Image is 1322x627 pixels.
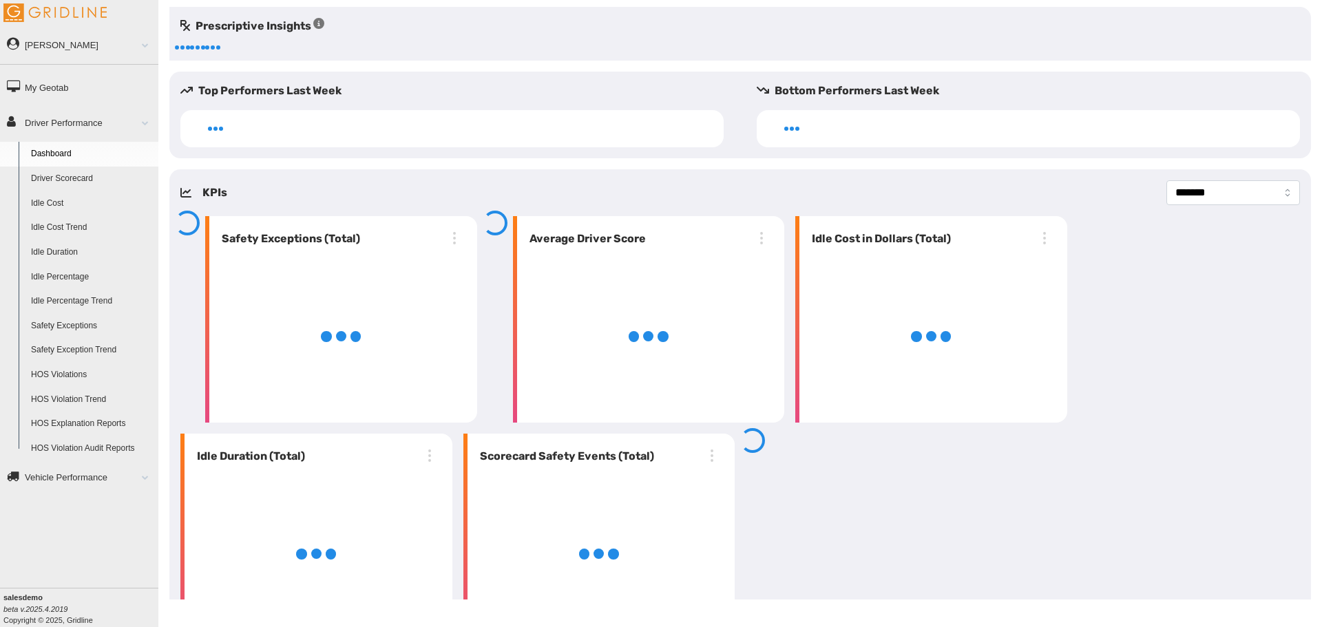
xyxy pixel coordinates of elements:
[202,184,227,201] h5: KPIs
[191,448,305,465] h6: Idle Duration (Total)
[25,436,158,461] a: HOS Violation Audit Reports
[180,18,324,34] h5: Prescriptive Insights
[3,592,158,626] div: Copyright © 2025, Gridline
[25,387,158,412] a: HOS Violation Trend
[25,412,158,436] a: HOS Explanation Reports
[25,142,158,167] a: Dashboard
[25,363,158,387] a: HOS Violations
[474,448,654,465] h6: Scorecard Safety Events (Total)
[3,593,43,602] b: salesdemo
[216,231,360,247] h6: Safety Exceptions (Total)
[25,191,158,216] a: Idle Cost
[3,3,107,22] img: Gridline
[3,605,67,613] i: beta v.2025.4.2019
[25,314,158,339] a: Safety Exceptions
[524,231,646,247] h6: Average Driver Score
[757,83,1311,99] h5: Bottom Performers Last Week
[180,83,735,99] h5: Top Performers Last Week
[25,240,158,265] a: Idle Duration
[25,215,158,240] a: Idle Cost Trend
[806,231,951,247] h6: Idle Cost in Dollars (Total)
[25,338,158,363] a: Safety Exception Trend
[25,265,158,290] a: Idle Percentage
[25,289,158,314] a: Idle Percentage Trend
[25,167,158,191] a: Driver Scorecard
